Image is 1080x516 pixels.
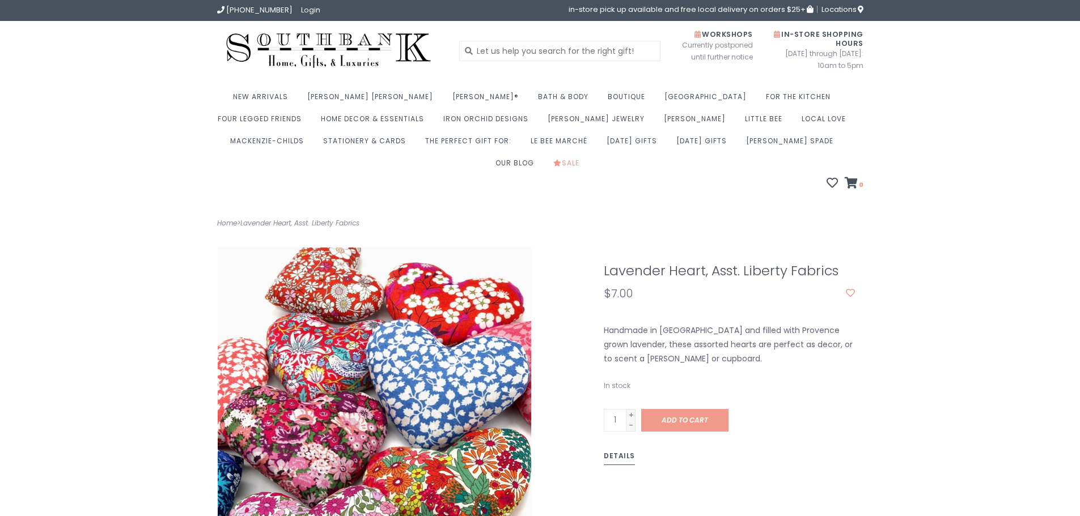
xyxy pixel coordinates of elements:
a: Four Legged Friends [218,111,307,133]
a: [PERSON_NAME] [PERSON_NAME] [307,89,439,111]
a: Local Love [802,111,852,133]
a: Boutique [608,89,651,111]
span: Add to cart [662,415,708,425]
a: MacKenzie-Childs [230,133,310,155]
a: Stationery & Cards [323,133,412,155]
a: Little Bee [745,111,788,133]
span: Currently postponed until further notice [668,39,753,63]
input: Let us help you search for the right gift! [459,41,660,61]
a: [PERSON_NAME] [664,111,731,133]
a: 0 [845,178,863,190]
a: Details [604,450,635,466]
a: Our Blog [495,155,540,177]
a: [PERSON_NAME] Spade [746,133,839,155]
a: Add to cart [641,409,729,432]
span: $7.00 [604,285,633,301]
h1: Lavender Heart, Asst. Liberty Fabrics [604,263,855,278]
a: New Arrivals [233,89,294,111]
span: [PHONE_NUMBER] [226,5,293,15]
a: Locations [817,6,863,13]
a: [PHONE_NUMBER] [217,5,293,15]
a: For the Kitchen [766,89,836,111]
a: [PERSON_NAME]® [452,89,524,111]
a: Home Decor & Essentials [321,111,430,133]
a: + [626,410,636,420]
a: Bath & Body [538,89,594,111]
img: Southbank Gift Company -- Home, Gifts, and Luxuries [217,29,441,72]
a: Iron Orchid Designs [443,111,534,133]
a: [DATE] Gifts [607,133,663,155]
a: Sale [553,155,585,177]
span: Workshops [694,29,753,39]
a: Le Bee Marché [531,133,593,155]
a: Login [301,5,320,15]
span: [DATE] through [DATE]: 10am to 5pm [770,48,863,71]
div: Handmade in [GEOGRAPHIC_DATA] and filled with Provence grown lavender, these assorted hearts are ... [595,323,863,366]
a: The perfect gift for: [425,133,517,155]
a: [DATE] Gifts [676,133,732,155]
a: [PERSON_NAME] Jewelry [548,111,650,133]
span: in-store pick up available and free local delivery on orders $25+ [569,6,813,13]
a: Lavender Heart, Asst. Liberty Fabrics [240,218,359,228]
a: Home [217,218,237,228]
span: 0 [858,180,863,189]
span: In stock [604,381,630,390]
a: Add to wishlist [846,288,855,299]
span: Locations [821,4,863,15]
a: - [626,420,636,430]
div: > [209,217,540,229]
a: [GEOGRAPHIC_DATA] [664,89,752,111]
span: In-Store Shopping Hours [774,29,863,48]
